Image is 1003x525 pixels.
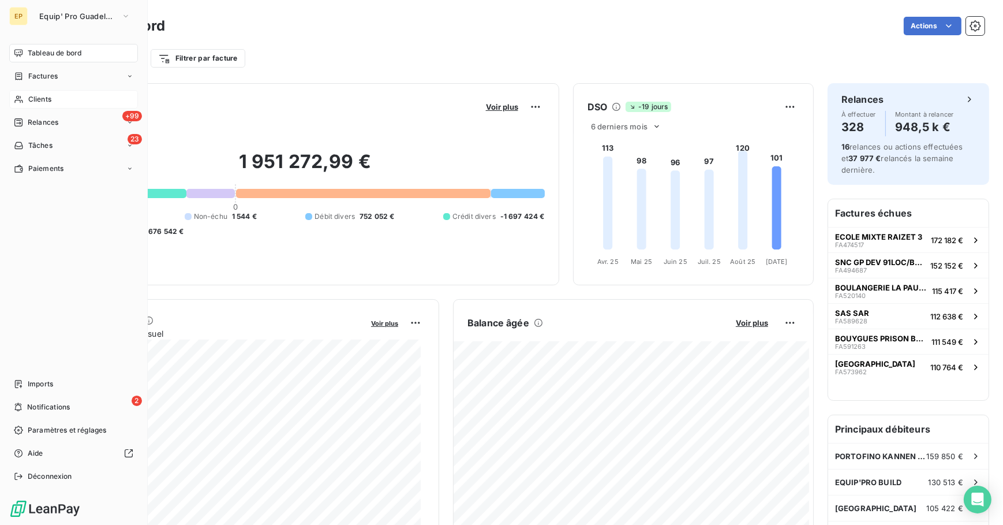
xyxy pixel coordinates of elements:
button: ECOLE MIXTE RAIZET 3FA474517172 182 € [828,227,989,252]
button: Voir plus [368,318,402,328]
span: 2 [132,396,142,406]
span: Chiffre d'affaires mensuel [65,327,363,340]
span: À effectuer [841,111,876,118]
span: Paramètres et réglages [28,425,106,435]
h6: Balance âgée [467,316,529,330]
div: Open Intercom Messenger [964,486,991,513]
span: -19 jours [626,102,671,112]
span: ECOLE MIXTE RAIZET 3 [835,232,922,241]
span: [GEOGRAPHIC_DATA] [835,504,917,513]
span: 172 182 € [931,236,963,245]
h6: Principaux débiteurs [828,415,989,443]
span: Factures [28,71,58,81]
span: Imports [28,379,53,389]
span: -676 542 € [145,226,184,237]
span: PORTOFINO KANNEN RESTAURANT [835,452,927,461]
span: 115 417 € [932,286,963,296]
span: 23 [128,134,142,144]
h2: 1 951 272,99 € [65,150,545,185]
h6: Factures échues [828,199,989,227]
span: SAS SAR [835,308,869,318]
span: 1 544 € [232,211,257,222]
button: [GEOGRAPHIC_DATA]FA573962110 764 € [828,354,989,379]
tspan: Mai 25 [631,258,652,266]
span: 152 152 € [930,261,963,270]
span: Non-échu [194,211,227,222]
span: Voir plus [371,319,398,327]
button: Filtrer par facture [151,49,245,68]
span: Déconnexion [28,471,72,482]
span: FA494687 [835,267,867,274]
a: Aide [9,444,138,463]
span: 0 [233,202,238,211]
span: FA474517 [835,241,864,248]
span: -1 697 424 € [500,211,545,222]
span: Clients [28,94,51,105]
button: BOULANGERIE LA PAUSE GOURMANDEFA520140115 417 € [828,278,989,303]
span: 111 549 € [931,337,963,347]
span: Relances [28,117,58,128]
h4: 948,5 k € [895,118,954,136]
button: Voir plus [482,102,522,112]
span: Equip' Pro Guadeloupe [39,12,117,21]
span: 110 764 € [930,363,963,372]
span: Voir plus [486,102,518,111]
tspan: Juin 25 [663,258,687,266]
span: Notifications [27,402,70,412]
span: 752 052 € [360,211,394,222]
span: Paiements [28,163,63,174]
button: SAS SARFA589628112 638 € [828,303,989,329]
button: BOUYGUES PRISON BAIE MAHAULTFA591263111 549 € [828,329,989,354]
span: 112 638 € [930,312,963,321]
span: EQUIP'PRO BUILD [835,478,901,487]
span: Aide [28,448,43,459]
span: 6 derniers mois [591,122,648,131]
span: [GEOGRAPHIC_DATA] [835,359,915,368]
span: BOUYGUES PRISON BAIE MAHAULT [835,334,927,343]
span: Tâches [28,140,53,151]
tspan: Août 25 [730,258,755,266]
span: Débit divers [315,211,355,222]
span: Voir plus [736,318,768,327]
span: 16 [841,142,849,151]
button: Actions [904,17,961,35]
img: Logo LeanPay [9,500,81,518]
span: BOULANGERIE LA PAUSE GOURMANDE [835,283,927,292]
span: Crédit divers [452,211,496,222]
span: FA573962 [835,368,867,375]
button: Voir plus [732,318,772,328]
h4: 328 [841,118,876,136]
tspan: Avr. 25 [597,258,618,266]
span: FA589628 [835,318,867,325]
span: 130 513 € [929,478,963,487]
span: +99 [122,111,142,121]
span: 159 850 € [927,452,963,461]
span: FA520140 [835,292,866,299]
tspan: [DATE] [765,258,787,266]
span: Montant à relancer [895,111,954,118]
button: SNC GP DEV 91LOC/BOULANGERIE KIAVUE ET FILSFA494687152 152 € [828,252,989,278]
h6: Relances [841,92,884,106]
span: FA591263 [835,343,866,350]
div: EP [9,7,28,25]
span: 105 422 € [927,504,963,513]
span: Tableau de bord [28,48,81,58]
span: relances ou actions effectuées et relancés la semaine dernière. [841,142,963,174]
h6: DSO [587,100,607,114]
span: 37 977 € [848,154,881,163]
tspan: Juil. 25 [697,258,720,266]
span: SNC GP DEV 91LOC/BOULANGERIE KIAVUE ET FILS [835,258,926,267]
